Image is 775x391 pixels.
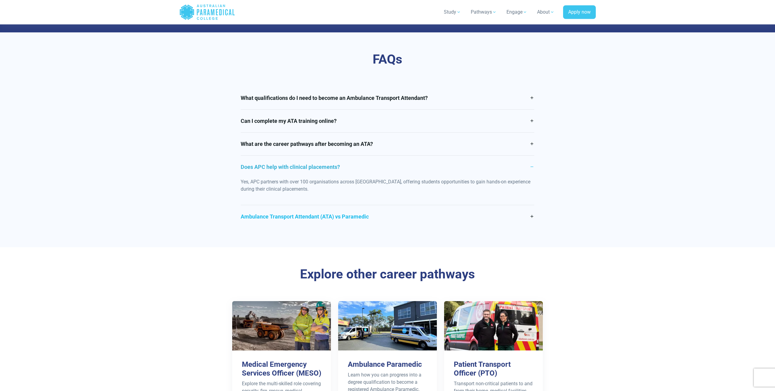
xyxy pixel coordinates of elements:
p: Yes, APC partners with over 100 organisations across [GEOGRAPHIC_DATA], offering students opportu... [241,178,535,193]
img: Medical Emergency Services Officer (MESO) [232,301,331,350]
h3: Explore other career pathways [210,267,565,282]
a: Ambulance Transport Attendant (ATA) vs Paramedic [241,205,535,228]
img: Ambulance Paramedic [338,301,437,350]
img: Patient Transport Officer (PTO) [444,301,543,350]
a: Can I complete my ATA training online? [241,110,535,132]
a: Pathways [467,4,500,21]
div: FAQs [210,52,565,67]
h3: Medical Emergency Services Officer (MESO) [242,360,321,378]
h3: Patient Transport Officer (PTO) [454,360,533,378]
a: Apply now [563,5,596,19]
a: Engage [503,4,531,21]
a: About [533,4,558,21]
a: What are the career pathways after becoming an ATA? [241,133,535,155]
a: Study [440,4,465,21]
h3: Ambulance Paramedic [348,360,427,369]
a: Does APC help with clinical placements? [241,156,535,178]
a: Australian Paramedical College [179,2,235,22]
a: What qualifications do I need to become an Ambulance Transport Attendant? [241,87,535,109]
